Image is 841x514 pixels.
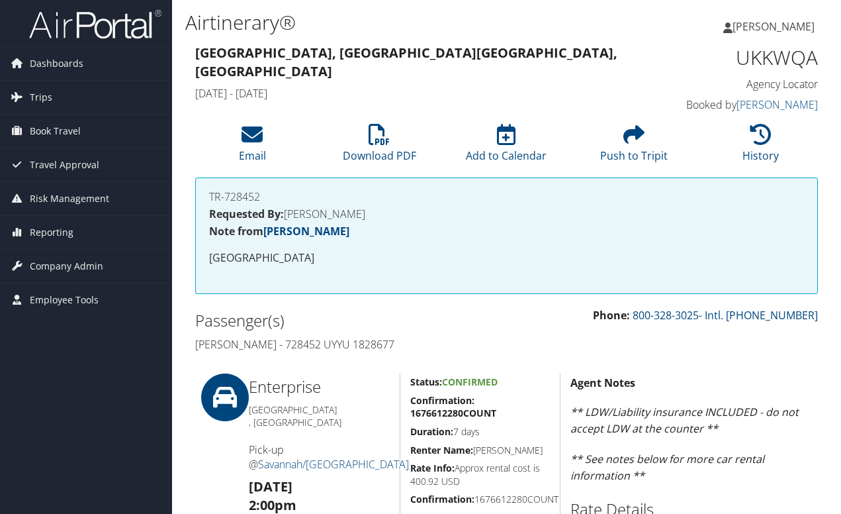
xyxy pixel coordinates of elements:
h4: Pick-up @ [249,442,390,472]
strong: Rate Info: [410,462,455,474]
h4: Booked by [677,97,818,112]
strong: Duration: [410,425,453,438]
span: Employee Tools [30,283,99,317]
h5: [PERSON_NAME] [410,444,551,457]
a: Email [239,131,266,163]
h1: Airtinerary® [185,9,613,36]
em: ** See notes below for more car rental information ** [570,452,764,484]
span: Book Travel [30,115,81,148]
span: Company Admin [30,250,103,283]
h4: Agency Locator [677,77,818,91]
a: History [742,131,779,163]
a: 800-328-3025- Intl. [PHONE_NUMBER] [633,308,818,323]
strong: [GEOGRAPHIC_DATA], [GEOGRAPHIC_DATA] [GEOGRAPHIC_DATA], [GEOGRAPHIC_DATA] [195,44,617,80]
strong: Phone: [593,308,630,323]
a: Push to Tripit [600,131,668,163]
a: Download PDF [343,131,416,163]
h4: [PERSON_NAME] [209,209,804,219]
a: Add to Calendar [466,131,547,163]
em: ** LDW/Liability insurance INCLUDED - do not accept LDW at the counter ** [570,405,799,437]
h5: 7 days [410,425,551,438]
h2: Enterprise [249,376,390,398]
a: [PERSON_NAME] [736,97,818,112]
h4: [PERSON_NAME] - 728452 UYYU 1828677 [195,337,497,352]
strong: Requested By: [209,207,284,221]
span: Reporting [30,216,73,249]
span: [PERSON_NAME] [732,19,815,34]
a: [PERSON_NAME] [263,224,349,238]
span: Confirmed [442,376,498,388]
h5: [GEOGRAPHIC_DATA] , [GEOGRAPHIC_DATA] [249,403,390,429]
strong: Confirmation: 1676612280COUNT [410,394,496,420]
strong: 2:00pm [249,496,296,514]
strong: Confirmation: [410,493,474,505]
h4: [DATE] - [DATE] [195,86,657,101]
a: Savannah/[GEOGRAPHIC_DATA] [258,457,409,472]
h5: Approx rental cost is 400.92 USD [410,462,551,488]
span: Trips [30,81,52,114]
h2: Passenger(s) [195,309,497,332]
h1: UKKWQA [677,44,818,72]
strong: Agent Notes [570,376,635,390]
h5: 1676612280COUNT [410,493,551,506]
span: Dashboards [30,47,83,80]
strong: [DATE] [249,478,292,495]
strong: Renter Name: [410,444,473,456]
h4: TR-728452 [209,191,804,202]
p: [GEOGRAPHIC_DATA] [209,250,804,267]
img: airportal-logo.png [29,9,161,40]
strong: Note from [209,224,349,238]
span: Travel Approval [30,148,99,181]
strong: Status: [410,376,442,388]
a: [PERSON_NAME] [723,7,828,46]
span: Risk Management [30,182,109,215]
